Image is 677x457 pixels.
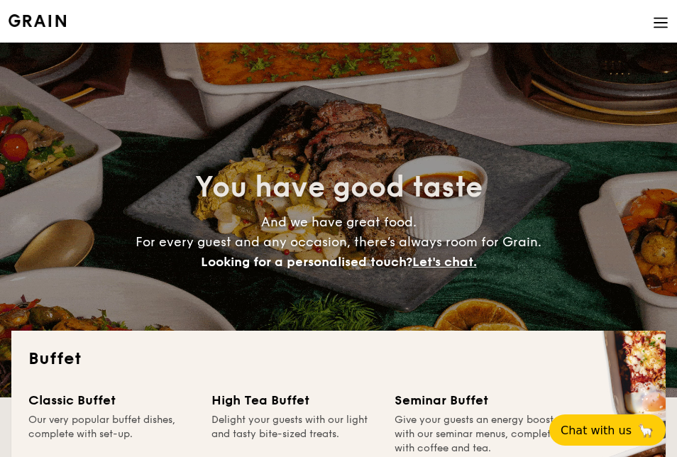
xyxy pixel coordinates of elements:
[211,413,378,456] div: Delight your guests with our light and tasty bite-sized treats.
[201,254,412,270] span: Looking for a personalised touch?
[395,413,561,456] div: Give your guests an energy boost with our seminar menus, complete with coffee and tea.
[9,14,66,27] img: Grain
[561,424,632,437] span: Chat with us
[136,214,541,270] span: And we have great food. For every guest and any occasion, there’s always room for Grain.
[28,348,649,370] h2: Buffet
[211,390,378,410] div: High Tea Buffet
[28,413,194,456] div: Our very popular buffet dishes, complete with set-up.
[195,170,483,204] span: You have good taste
[653,15,668,31] img: icon-hamburger-menu.db5d7e83.svg
[549,414,666,446] button: Chat with us🦙
[395,390,561,410] div: Seminar Buffet
[28,390,194,410] div: Classic Buffet
[637,422,654,439] span: 🦙
[9,14,66,27] a: Logotype
[412,254,477,270] span: Let's chat.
